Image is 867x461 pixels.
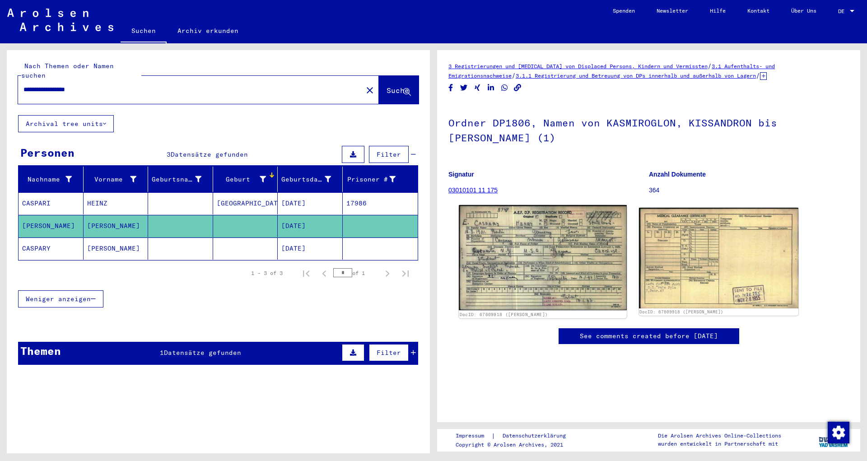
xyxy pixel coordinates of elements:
[456,431,577,441] div: |
[817,428,851,451] img: yv_logo.png
[152,175,201,184] div: Geburtsname
[396,264,415,282] button: Last page
[213,192,278,214] mat-cell: [GEOGRAPHIC_DATA]
[167,20,249,42] a: Archiv erkunden
[369,344,409,361] button: Filter
[343,167,418,192] mat-header-cell: Prisoner #
[171,150,248,158] span: Datensätze gefunden
[446,82,456,93] button: Share on Facebook
[26,295,91,303] span: Weniger anzeigen
[756,71,760,79] span: /
[516,72,756,79] a: 3.1.1 Registrierung und Betreuung von DPs innerhalb und außerhalb von Lagern
[460,312,548,317] a: DocID: 67609918 ([PERSON_NAME])
[377,349,401,357] span: Filter
[19,167,84,192] mat-header-cell: Nachname
[361,81,379,99] button: Clear
[379,76,419,104] button: Suche
[217,172,278,186] div: Geburt‏
[448,171,474,178] b: Signatur
[513,82,522,93] button: Copy link
[278,215,343,237] mat-cell: [DATE]
[708,62,712,70] span: /
[473,82,482,93] button: Share on Xing
[152,172,213,186] div: Geburtsname
[580,331,718,341] a: See comments created before [DATE]
[346,175,396,184] div: Prisoner #
[649,171,706,178] b: Anzahl Dokumente
[18,115,114,132] button: Archival tree units
[18,290,103,307] button: Weniger anzeigen
[658,440,781,448] p: wurden entwickelt in Partnerschaft mit
[278,167,343,192] mat-header-cell: Geburtsdatum
[278,192,343,214] mat-cell: [DATE]
[251,269,283,277] div: 1 – 3 of 3
[639,309,723,314] a: DocID: 67609918 ([PERSON_NAME])
[87,172,148,186] div: Vorname
[20,144,75,161] div: Personen
[448,186,498,194] a: 03010101 11 175
[448,102,849,157] h1: Ordner DP1806, Namen von KASMIROGLON, KISSANDRON bis [PERSON_NAME] (1)
[828,422,849,443] img: Zustimmung ändern
[148,167,213,192] mat-header-cell: Geburtsname
[7,9,113,31] img: Arolsen_neg.svg
[121,20,167,43] a: Suchen
[387,86,409,95] span: Suche
[22,175,72,184] div: Nachname
[297,264,315,282] button: First page
[459,82,469,93] button: Share on Twitter
[20,343,61,359] div: Themen
[658,432,781,440] p: Die Arolsen Archives Online-Collections
[213,167,278,192] mat-header-cell: Geburt‏
[21,62,114,79] mat-label: Nach Themen oder Namen suchen
[84,192,149,214] mat-cell: HEINZ
[378,264,396,282] button: Next page
[456,441,577,449] p: Copyright © Arolsen Archives, 2021
[639,208,799,308] img: 002.jpg
[160,349,164,357] span: 1
[377,150,401,158] span: Filter
[217,175,266,184] div: Geburt‏
[364,85,375,96] mat-icon: close
[278,237,343,260] mat-cell: [DATE]
[19,215,84,237] mat-cell: [PERSON_NAME]
[84,167,149,192] mat-header-cell: Vorname
[87,175,137,184] div: Vorname
[333,269,378,277] div: of 1
[649,186,849,195] p: 364
[827,421,849,443] div: Zustimmung ändern
[19,192,84,214] mat-cell: CASPARI
[369,146,409,163] button: Filter
[838,8,848,14] span: DE
[315,264,333,282] button: Previous page
[343,192,418,214] mat-cell: 17986
[448,63,708,70] a: 3 Registrierungen und [MEDICAL_DATA] von Displaced Persons, Kindern und Vermissten
[281,172,342,186] div: Geburtsdatum
[164,349,241,357] span: Datensätze gefunden
[456,431,491,441] a: Impressum
[495,431,577,441] a: Datenschutzerklärung
[22,172,83,186] div: Nachname
[500,82,509,93] button: Share on WhatsApp
[84,215,149,237] mat-cell: [PERSON_NAME]
[486,82,496,93] button: Share on LinkedIn
[346,172,407,186] div: Prisoner #
[512,71,516,79] span: /
[459,205,626,311] img: 001.jpg
[19,237,84,260] mat-cell: CASPARY
[84,237,149,260] mat-cell: [PERSON_NAME]
[167,150,171,158] span: 3
[281,175,331,184] div: Geburtsdatum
